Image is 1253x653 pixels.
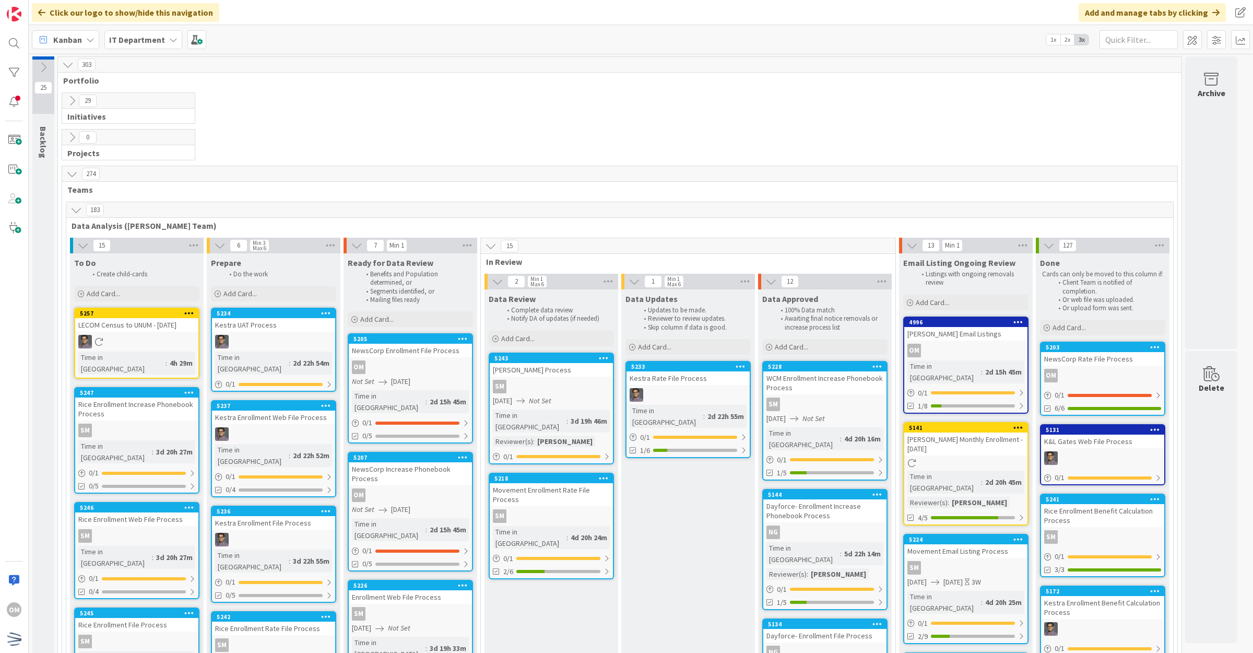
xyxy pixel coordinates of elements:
[501,240,518,252] span: 15
[290,450,332,461] div: 2d 22h 52m
[75,318,198,332] div: LECOM Census to UNUM - [DATE]
[75,388,198,421] div: 5247Rice Enrollment Increase Phonebook Process
[507,275,525,288] span: 2
[166,357,167,369] span: :
[215,427,229,441] img: CS
[32,3,219,22] div: Click our logo to show/hide this navigation
[1053,296,1164,304] li: Or web file was uploaded.
[1044,622,1058,636] img: CS
[775,306,886,314] li: 100% Data match
[215,352,289,375] div: Time in [GEOGRAPHIC_DATA]
[215,550,289,573] div: Time in [GEOGRAPHIC_DATA]
[78,546,152,569] div: Time in [GEOGRAPHIC_DATA]
[87,270,198,278] li: Create child-cards
[349,344,472,357] div: NewsCorp Enrollment File Process
[348,258,433,268] span: Ready for Data Review
[763,398,886,411] div: SM
[493,380,506,393] div: SM
[212,401,335,424] div: 5237Kestra Enrollment Web File Process
[490,509,613,523] div: SM
[763,490,886,499] div: 5144
[360,314,394,324] span: Add Card...
[226,379,235,390] span: 0 / 1
[763,362,886,394] div: 5228WCM Enrollment Increase Phonebook Process
[630,388,643,402] img: CS
[493,410,566,433] div: Time in [GEOGRAPHIC_DATA]
[981,366,983,378] span: :
[909,424,1027,432] div: 5141
[945,243,960,248] div: Min 1
[763,583,886,596] div: 0/1
[223,270,335,278] li: Do the work
[1041,425,1164,448] div: 5131K&L Gates Web File Process
[1041,352,1164,366] div: NewsCorp Rate File Process
[763,499,886,522] div: Dayforce- Enrollment Increase Phonebook Process
[631,363,750,370] div: 5233
[289,357,290,369] span: :
[638,314,749,323] li: Reviewer to review updates.
[1053,304,1164,312] li: Or upload form was sent.
[775,314,886,332] li: Awaiting final notice removals or increase process list
[1198,87,1225,99] div: Archive
[918,388,928,399] span: 0 / 1
[1041,343,1164,366] div: 5203NewsCorp Rate File Process
[75,398,198,421] div: Rice Enrollment Increase Phonebook Process
[922,239,940,252] span: 13
[80,504,198,511] div: 5246
[1044,451,1058,465] img: CS
[842,433,883,445] div: 4d 20h 16m
[212,612,335,622] div: 5242
[75,424,198,437] div: SM
[72,220,1160,231] span: Data Analysis (Carin Team)
[763,620,886,643] div: 5134Dayforce- Enrollment File Process
[212,576,335,589] div: 0/1
[75,572,198,585] div: 0/1
[904,423,1027,433] div: 5141
[949,497,1010,508] div: [PERSON_NAME]
[53,33,82,46] span: Kanban
[907,360,981,383] div: Time in [GEOGRAPHIC_DATA]
[1041,343,1164,352] div: 5203
[904,327,1027,341] div: [PERSON_NAME] Email Listings
[1041,622,1164,636] div: CS
[38,126,49,158] span: Backlog
[93,239,111,252] span: 15
[493,436,533,447] div: Reviewer(s)
[775,342,808,352] span: Add Card...
[768,363,886,370] div: 5228
[763,620,886,629] div: 5134
[1041,504,1164,527] div: Rice Enrollment Benefit Calculation Process
[1044,369,1058,382] div: OM
[535,436,595,447] div: [PERSON_NAME]
[349,488,472,502] div: OM
[34,81,52,94] span: 25
[79,131,97,144] span: 0
[89,468,99,479] span: 0 / 1
[67,148,182,158] span: Projects
[217,402,335,410] div: 5237
[667,276,680,282] div: Min 1
[918,401,928,412] span: 1/8
[212,335,335,348] div: CS
[904,318,1027,327] div: 4996
[644,275,662,288] span: 1
[87,289,120,298] span: Add Card...
[78,440,152,463] div: Time in [GEOGRAPHIC_DATA]
[904,344,1027,357] div: OM
[1059,239,1077,252] span: 127
[907,344,921,357] div: OM
[75,467,198,480] div: 0/1
[167,357,195,369] div: 4h 29m
[352,390,425,413] div: Time in [GEOGRAPHIC_DATA]
[1055,551,1065,562] span: 0 / 1
[1041,389,1164,402] div: 0/1
[493,526,566,549] div: Time in [GEOGRAPHIC_DATA]
[802,414,825,423] i: Not Set
[217,310,335,317] div: 5234
[289,555,290,567] span: :
[640,445,650,456] span: 1/6
[367,239,384,252] span: 7
[1041,495,1164,504] div: 5241
[503,451,513,462] span: 0 / 1
[1041,495,1164,527] div: 5241Rice Enrollment Benefit Calculation Process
